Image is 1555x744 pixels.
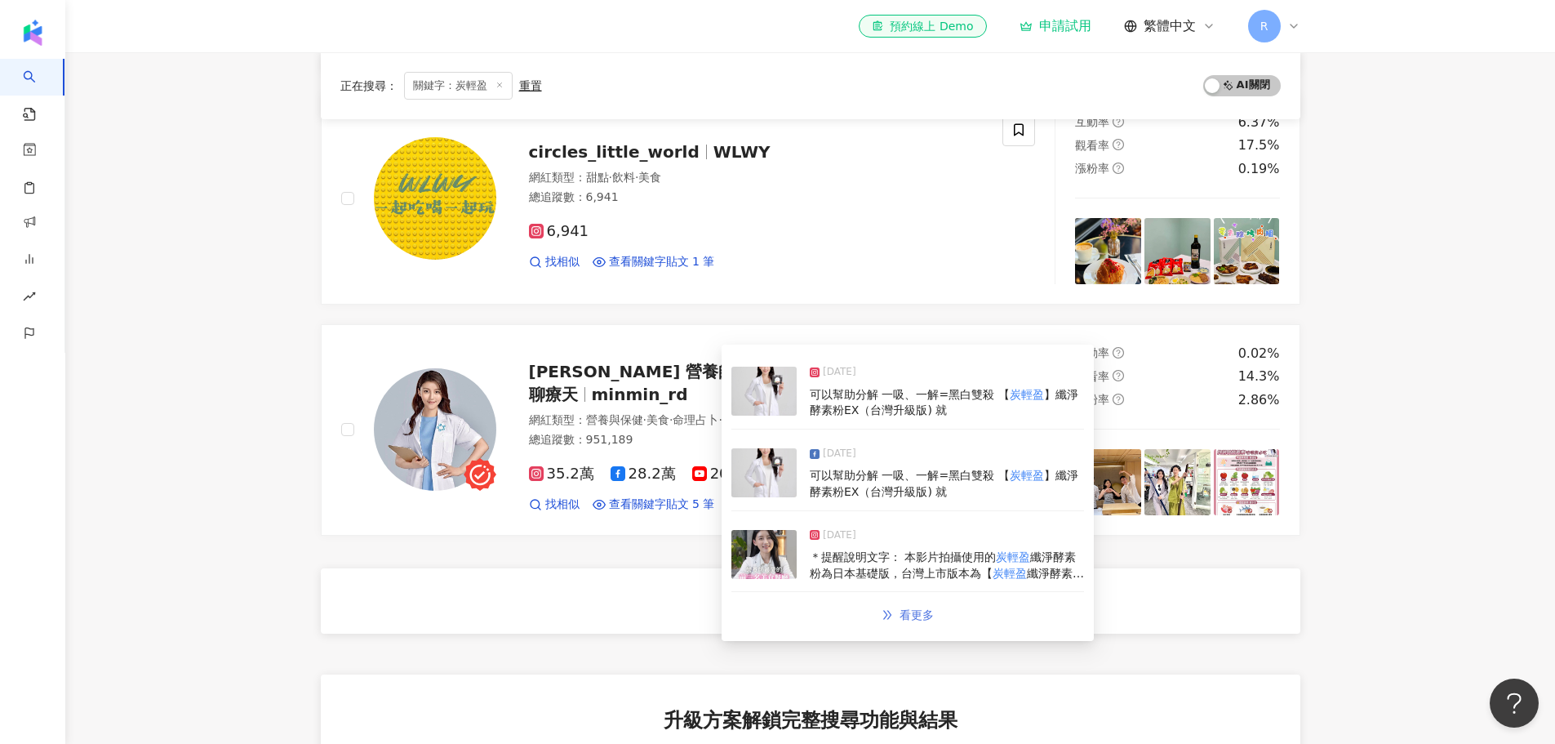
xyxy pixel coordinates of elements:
a: 查看關鍵字貼文 1 筆 [593,254,715,270]
img: KOL Avatar [374,137,496,260]
span: 】纖淨酵素粉EX（台灣升級版) 就 [810,469,1078,498]
span: · [718,413,722,426]
span: 漲粉率 [1075,162,1109,175]
mark: 炭輕盈 [996,550,1030,564]
div: 17.5% [1238,136,1280,154]
span: 可以幫助分解 一吸、一解=黑白雙殺 【 [810,469,1010,482]
span: 美食 [638,171,661,184]
span: ＊提醒說明文字： 本影片拍攝使用的 [810,550,996,564]
img: post-image [1144,218,1211,284]
span: circles_little_world [529,142,700,162]
span: WLWY [713,142,771,162]
span: · [643,413,646,426]
div: 總追蹤數 ： 6,941 [529,189,984,206]
div: 0.19% [1238,160,1280,178]
span: 28.2萬 [611,466,676,483]
span: 美食 [646,413,669,426]
mark: 炭輕盈 [993,567,1027,580]
span: 可以幫助分解 一吸、一解=黑白雙殺 【 [810,388,1010,401]
div: 總追蹤數 ： 951,189 [529,432,984,448]
img: post-image [1075,218,1141,284]
a: 申請試用 [1020,18,1091,34]
span: question-circle [1113,116,1124,127]
span: question-circle [1113,139,1124,150]
img: KOL Avatar [374,368,496,491]
span: 命理占卜 [673,413,718,426]
span: question-circle [1113,347,1124,359]
span: -營養[PERSON_NAME]大夫聊療天 [529,362,973,404]
span: question-circle [1113,370,1124,381]
span: · [669,413,673,426]
span: [DATE] [823,528,856,544]
span: rise [23,280,36,317]
span: 找相似 [545,497,580,513]
span: 6,941 [529,223,589,240]
a: search [23,59,56,123]
span: minmin_rd [592,385,688,404]
span: 找相似 [545,254,580,270]
img: post-image [1214,449,1280,515]
img: post-image [731,530,797,579]
a: 找相似 [529,497,580,513]
span: 甜點 [586,171,609,184]
div: 網紅類型 ： [529,170,984,186]
span: 關鍵字：炭輕盈 [404,72,513,100]
iframe: Help Scout Beacon - Open [1490,679,1539,728]
img: post-image [1075,449,1141,515]
span: 35.2萬 [529,466,594,483]
span: 營養與保健 [586,413,643,426]
img: post-image [1144,449,1211,515]
span: 查看關鍵字貼文 5 筆 [609,497,715,513]
mark: 炭輕盈 [1010,388,1044,401]
span: question-circle [1113,394,1124,405]
div: 0.02% [1238,345,1280,363]
mark: 炭輕盈 [1010,469,1044,482]
a: double-right看更多 [864,599,951,631]
span: 飲料 [612,171,635,184]
span: [DATE] [823,364,856,381]
span: 繁體中文 [1144,17,1196,35]
div: 2.86% [1238,391,1280,409]
a: KOL Avatarcircles_little_worldWLWY網紅類型：甜點·飲料·美食總追蹤數：6,9416,941找相似查看關鍵字貼文 1 筆互動率question-circle6.3... [321,93,1300,305]
div: 6.37% [1238,114,1280,131]
div: 重置 [519,79,542,92]
a: KOL Avatar[PERSON_NAME] 營養師-營養[PERSON_NAME]大夫聊療天minmin_rd網紅類型：營養與保健·美食·命理占卜·醫療與健康·旅遊總追蹤數：951,1893... [321,324,1300,536]
span: [DATE] [823,446,856,462]
img: post-image [731,367,797,416]
span: · [635,171,638,184]
span: 正在搜尋 ： [340,79,398,92]
a: 預約線上 Demo [859,15,986,38]
img: post-image [731,448,797,497]
img: post-image [1214,218,1280,284]
span: question-circle [1113,163,1124,174]
span: 互動率 [1075,115,1109,128]
span: 看更多 [900,608,934,621]
div: 14.3% [1238,368,1280,385]
span: 觀看率 [1075,139,1109,152]
span: 纖淨酵素粉為日本基礎版，台灣上市版本為【 [810,550,1076,580]
span: · [609,171,612,184]
span: [PERSON_NAME] 營養師 [529,362,735,381]
div: 網紅類型 ： [529,412,984,429]
a: 查看關鍵字貼文 5 筆 [593,497,715,513]
div: 預約線上 Demo [872,18,973,34]
img: logo icon [20,20,46,46]
span: R [1260,17,1268,35]
a: 找相似 [529,254,580,270]
span: 查看關鍵字貼文 1 筆 [609,254,715,270]
span: 20.4萬 [692,466,758,483]
span: 升級方案解鎖完整搜尋功能與結果 [664,707,957,735]
span: double-right [882,609,893,621]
